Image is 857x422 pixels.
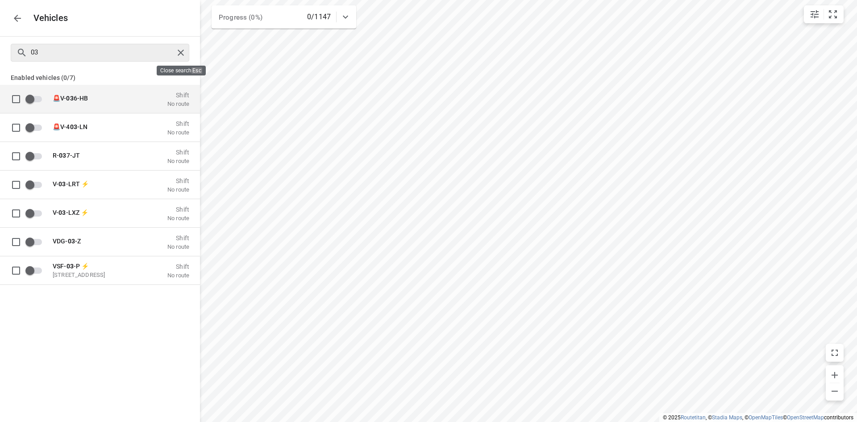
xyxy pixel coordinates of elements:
span: Enable [25,119,47,136]
p: No route [167,272,189,279]
b: 03 [58,180,66,187]
span: Enable [25,205,47,221]
p: [STREET_ADDRESS] [53,271,142,278]
a: OpenStreetMap [787,414,824,421]
b: 03 [67,262,74,269]
p: Shift [167,177,189,184]
a: OpenMapTiles [749,414,783,421]
p: No route [167,100,189,107]
span: 🚨V- 6-HB [53,94,88,101]
p: Shift [167,205,189,213]
p: 0/1147 [307,12,331,22]
span: Enable [25,90,47,107]
span: V- -LRT ⚡ [53,180,89,187]
span: VSF- -P ⚡ [53,262,89,269]
p: Shift [167,234,189,241]
a: Stadia Maps [712,414,742,421]
p: Shift [167,91,189,98]
b: 03 [68,237,75,244]
div: small contained button group [804,5,844,23]
b: 03 [58,209,66,216]
p: No route [167,186,189,193]
div: Progress (0%)0/1147 [212,5,356,29]
b: 03 [59,151,66,159]
p: No route [167,214,189,221]
span: R- 7-JT [53,151,80,159]
p: Shift [167,263,189,270]
p: Vehicles [26,13,68,23]
p: Shift [167,120,189,127]
li: © 2025 , © , © © contributors [663,414,853,421]
span: Enable [25,233,47,250]
p: Shift [167,148,189,155]
input: Search vehicles [31,46,174,59]
span: VDG- -Z [53,237,81,244]
p: No route [167,243,189,250]
span: Enable [25,176,47,193]
span: V- -LXZ ⚡ [53,209,88,216]
p: No route [167,129,189,136]
span: Enable [25,147,47,164]
b: 03 [70,123,77,130]
button: Fit zoom [824,5,842,23]
p: No route [167,157,189,164]
button: Map settings [806,5,824,23]
span: 🚨V-4 -LN [53,123,87,130]
span: Progress (0%) [219,13,262,21]
b: 03 [66,94,73,101]
span: Enable [25,262,47,279]
a: Routetitan [681,414,706,421]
